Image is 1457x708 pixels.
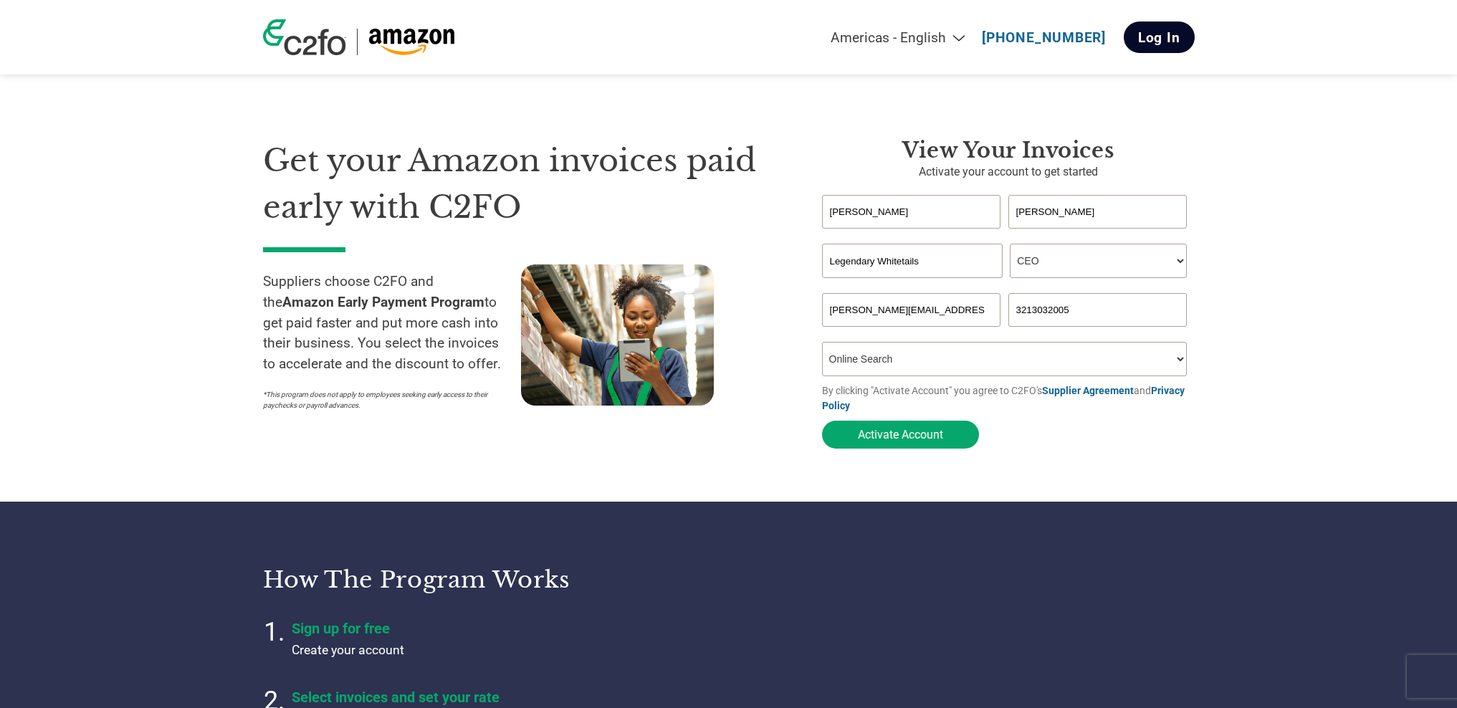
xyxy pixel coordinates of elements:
[1008,230,1188,238] div: Invalid last name or last name is too long
[1042,385,1134,396] a: Supplier Agreement
[1010,244,1187,278] select: Title/Role
[822,244,1003,278] input: Your company name*
[1124,21,1195,53] a: Log In
[263,272,521,375] p: Suppliers choose C2FO and the to get paid faster and put more cash into their business. You selec...
[263,19,346,55] img: c2fo logo
[822,421,979,449] button: Activate Account
[263,565,711,594] h3: How the program works
[292,620,650,637] h4: Sign up for free
[368,29,455,55] img: Amazon
[822,195,1001,229] input: First Name*
[982,29,1106,46] a: [PHONE_NUMBER]
[521,264,714,406] img: supply chain worker
[1008,195,1188,229] input: Last Name*
[292,689,650,706] h4: Select invoices and set your rate
[822,163,1195,181] p: Activate your account to get started
[822,279,1188,287] div: Invalid company name or company name is too long
[822,293,1001,327] input: Invalid Email format
[822,383,1195,413] p: By clicking "Activate Account" you agree to C2FO's and
[1008,328,1188,336] div: Inavlid Phone Number
[263,138,779,230] h1: Get your Amazon invoices paid early with C2FO
[292,641,650,659] p: Create your account
[263,389,507,411] p: *This program does not apply to employees seeking early access to their paychecks or payroll adva...
[282,294,484,310] strong: Amazon Early Payment Program
[822,230,1001,238] div: Invalid first name or first name is too long
[822,385,1185,411] a: Privacy Policy
[822,138,1195,163] h3: View Your Invoices
[1008,293,1188,327] input: Phone*
[822,328,1001,336] div: Inavlid Email Address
